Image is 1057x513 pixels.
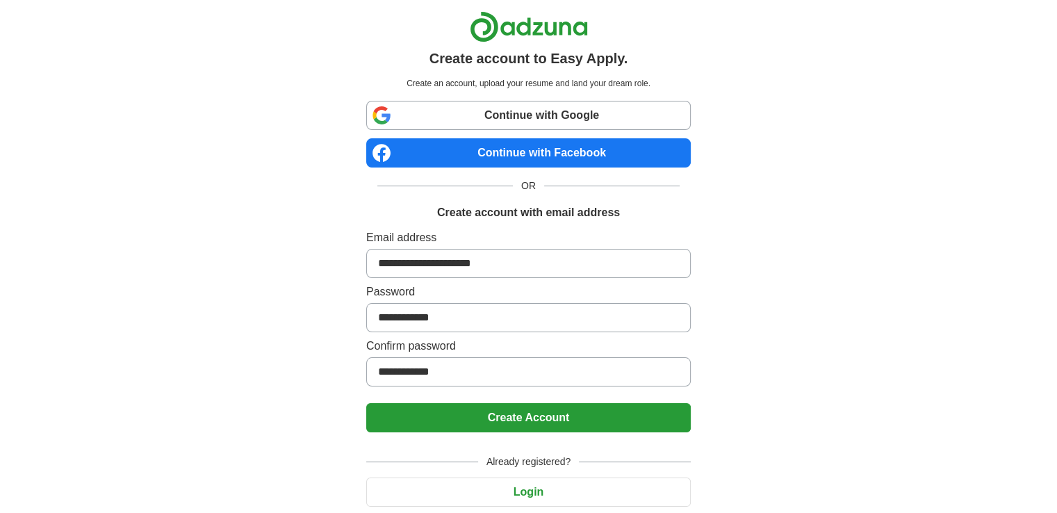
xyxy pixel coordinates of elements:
span: Already registered? [478,455,579,469]
h1: Create account to Easy Apply. [429,48,628,69]
h1: Create account with email address [437,204,620,221]
label: Confirm password [366,338,691,355]
a: Login [366,486,691,498]
p: Create an account, upload your resume and land your dream role. [369,77,688,90]
label: Password [366,284,691,300]
button: Create Account [366,403,691,432]
img: Adzuna logo [470,11,588,42]
a: Continue with Google [366,101,691,130]
label: Email address [366,229,691,246]
button: Login [366,478,691,507]
span: OR [513,179,544,193]
a: Continue with Facebook [366,138,691,168]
